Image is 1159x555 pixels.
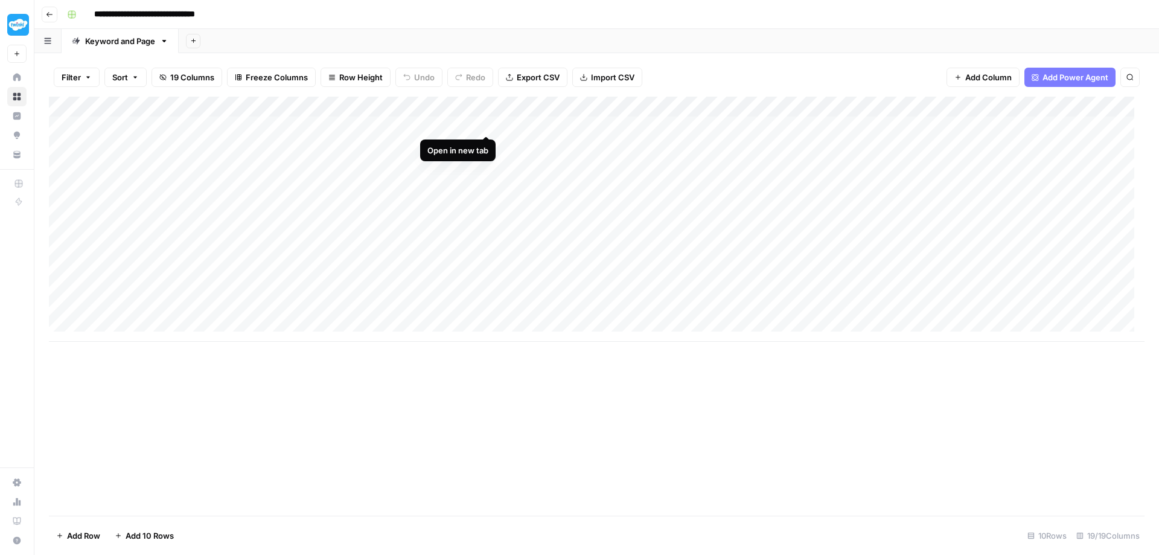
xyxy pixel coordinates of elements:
[466,71,485,83] span: Redo
[107,526,181,545] button: Add 10 Rows
[246,71,308,83] span: Freeze Columns
[35,70,45,80] img: tab_domain_overview_orange.svg
[414,71,435,83] span: Undo
[1071,526,1145,545] div: 19/19 Columns
[34,19,59,29] div: v 4.0.25
[1024,68,1116,87] button: Add Power Agent
[947,68,1020,87] button: Add Column
[48,71,108,79] div: Domain Overview
[170,71,214,83] span: 19 Columns
[965,71,1012,83] span: Add Column
[7,68,27,87] a: Home
[7,492,27,512] a: Usage
[395,68,442,87] button: Undo
[7,473,27,492] a: Settings
[19,31,29,41] img: website_grey.svg
[152,68,222,87] button: 19 Columns
[572,68,642,87] button: Import CSV
[7,145,27,164] a: Your Data
[7,10,27,40] button: Workspace: Twinkl
[498,68,567,87] button: Export CSV
[7,531,27,550] button: Help + Support
[447,68,493,87] button: Redo
[7,106,27,126] a: Insights
[7,512,27,531] a: Learning Hub
[54,68,100,87] button: Filter
[112,71,128,83] span: Sort
[7,126,27,145] a: Opportunities
[227,68,316,87] button: Freeze Columns
[427,144,488,156] div: Open in new tab
[67,530,100,542] span: Add Row
[517,71,560,83] span: Export CSV
[591,71,634,83] span: Import CSV
[31,31,133,41] div: Domain: [DOMAIN_NAME]
[85,35,155,47] div: Keyword and Page
[19,19,29,29] img: logo_orange.svg
[1023,526,1071,545] div: 10 Rows
[135,71,199,79] div: Keywords by Traffic
[62,29,179,53] a: Keyword and Page
[321,68,391,87] button: Row Height
[339,71,383,83] span: Row Height
[122,70,132,80] img: tab_keywords_by_traffic_grey.svg
[7,87,27,106] a: Browse
[49,526,107,545] button: Add Row
[126,530,174,542] span: Add 10 Rows
[1042,71,1108,83] span: Add Power Agent
[7,14,29,36] img: Twinkl Logo
[104,68,147,87] button: Sort
[62,71,81,83] span: Filter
